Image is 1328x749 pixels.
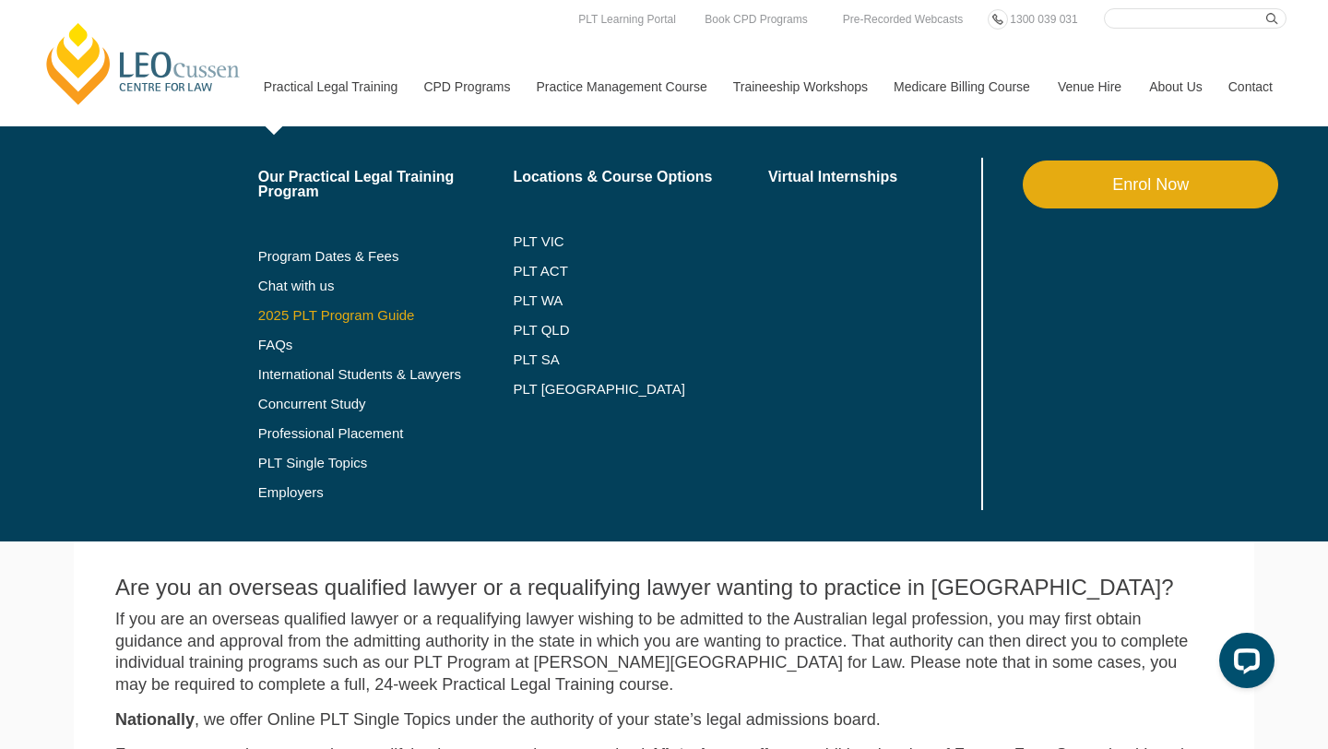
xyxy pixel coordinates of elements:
a: CPD Programs [409,47,522,126]
a: Book CPD Programs [700,9,812,30]
a: Professional Placement [258,426,514,441]
a: Contact [1215,47,1286,126]
a: Venue Hire [1044,47,1135,126]
a: PLT SA [513,352,768,367]
a: PLT WA [513,293,722,308]
a: PLT [GEOGRAPHIC_DATA] [513,382,768,397]
a: Enrol Now [1023,160,1278,208]
a: Practice Management Course [523,47,719,126]
a: About Us [1135,47,1215,126]
a: PLT ACT [513,264,768,279]
p: If you are an overseas qualified lawyer or a requalifying lawyer wishing to be admitted to the Au... [115,609,1213,695]
a: PLT QLD [513,323,768,338]
a: Practical Legal Training [250,47,410,126]
a: Pre-Recorded Webcasts [838,9,968,30]
a: Concurrent Study [258,397,514,411]
a: Locations & Course Options [513,170,768,184]
span: 1300 039 031 [1010,13,1077,26]
a: PLT Single Topics [258,456,514,470]
a: Medicare Billing Course [880,47,1044,126]
h2: Are you an overseas qualified lawyer or a requalifying lawyer wanting to practice in [GEOGRAPHIC_... [115,576,1213,600]
a: 2025 PLT Program Guide [258,308,468,323]
a: 1300 039 031 [1005,9,1082,30]
a: Our Practical Legal Training Program [258,170,514,199]
p: , we offer Online PLT Single Topics under the authority of your state’s legal admissions board. [115,709,1213,731]
a: Employers [258,485,514,500]
a: FAQs [258,338,514,352]
a: International Students & Lawyers [258,367,514,382]
a: Chat with us [258,279,514,293]
a: [PERSON_NAME] Centre for Law [41,20,245,107]
strong: Nationally [115,710,195,729]
iframe: LiveChat chat widget [1204,625,1282,703]
a: PLT VIC [513,234,768,249]
a: Virtual Internships [768,170,978,184]
a: Program Dates & Fees [258,249,514,264]
a: Traineeship Workshops [719,47,880,126]
a: PLT Learning Portal [574,9,681,30]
